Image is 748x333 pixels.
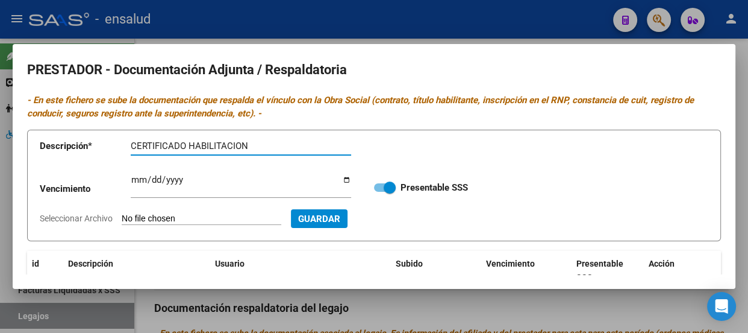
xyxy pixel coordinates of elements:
[210,251,391,291] datatable-header-cell: Usuario
[291,209,348,228] button: Guardar
[32,259,39,268] span: id
[27,59,721,81] h2: PRESTADOR - Documentación Adjunta / Respaldatoria
[40,182,131,196] p: Vencimiento
[27,95,694,119] i: - En este fichero se sube la documentación que respalda el vínculo con la Obra Social (contrato, ...
[27,251,63,291] datatable-header-cell: id
[298,214,340,224] span: Guardar
[68,259,113,268] span: Descripción
[644,251,704,291] datatable-header-cell: Acción
[707,292,736,321] div: Open Intercom Messenger
[576,259,623,282] span: Presentable SSS
[481,251,572,291] datatable-header-cell: Vencimiento
[391,251,481,291] datatable-header-cell: Subido
[400,182,468,193] strong: Presentable SSS
[486,259,535,268] span: Vencimiento
[396,259,423,268] span: Subido
[63,251,210,291] datatable-header-cell: Descripción
[649,259,675,268] span: Acción
[215,259,245,268] span: Usuario
[40,139,131,153] p: Descripción
[572,251,644,291] datatable-header-cell: Presentable SSS
[40,214,113,223] span: Seleccionar Archivo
